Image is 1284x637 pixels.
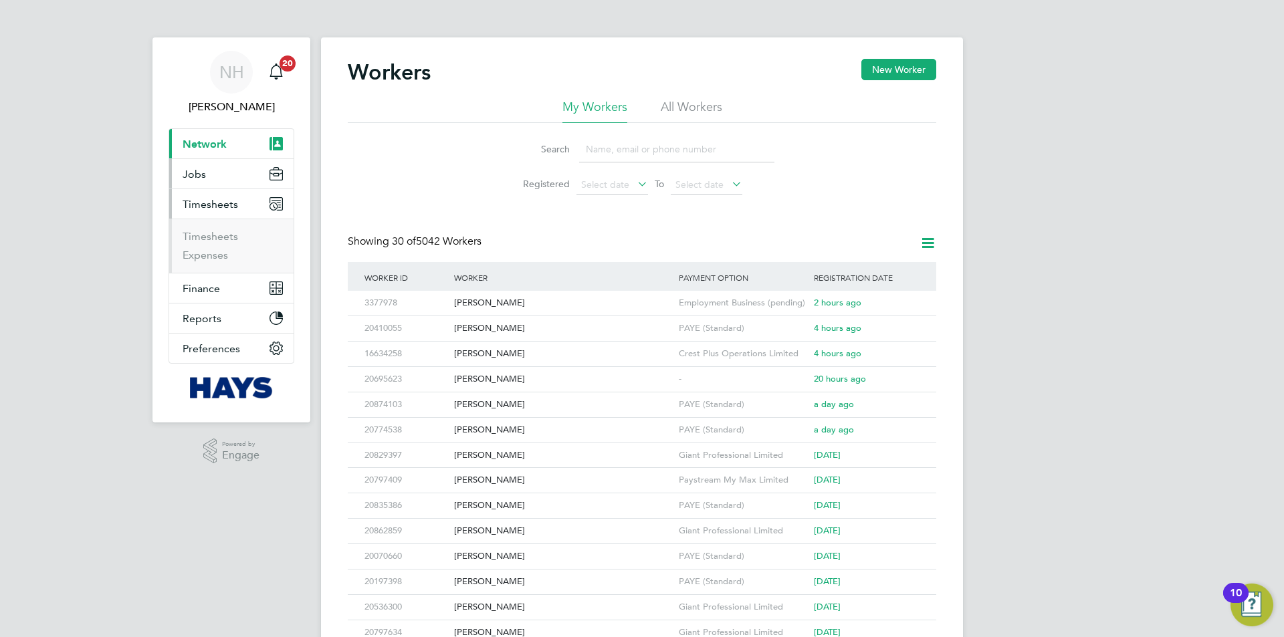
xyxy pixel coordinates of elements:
[361,569,923,580] a: 20197398[PERSON_NAME]PAYE (Standard)[DATE]
[361,544,451,569] div: 20070660
[861,59,936,80] button: New Worker
[361,595,451,620] div: 20536300
[183,168,206,180] span: Jobs
[451,493,675,518] div: [PERSON_NAME]
[183,230,238,243] a: Timesheets
[675,443,811,468] div: Giant Professional Limited
[361,315,923,327] a: 20410055[PERSON_NAME]PAYE (Standard)4 hours ago
[361,291,451,315] div: 3377978
[169,219,294,273] div: Timesheets
[361,367,451,392] div: 20695623
[451,316,675,341] div: [PERSON_NAME]
[169,189,294,219] button: Timesheets
[675,595,811,620] div: Giant Professional Limited
[814,322,861,334] span: 4 hours ago
[814,449,841,461] span: [DATE]
[451,519,675,543] div: [PERSON_NAME]
[152,37,310,422] nav: Main navigation
[814,499,841,511] span: [DATE]
[579,136,774,162] input: Name, email or phone number
[814,550,841,561] span: [DATE]
[675,392,811,417] div: PAYE (Standard)
[651,175,668,193] span: To
[675,342,811,366] div: Crest Plus Operations Limited
[280,55,296,72] span: 20
[361,417,923,428] a: 20774538[PERSON_NAME]PAYE (Standard)a day ago
[814,601,841,612] span: [DATE]
[169,377,294,398] a: Go to home page
[361,342,451,366] div: 16634258
[361,418,451,442] div: 20774538
[169,51,294,115] a: NH[PERSON_NAME]
[814,348,861,359] span: 4 hours ago
[661,99,722,123] li: All Workers
[263,51,290,94] a: 20
[183,312,221,325] span: Reports
[814,576,841,587] span: [DATE]
[811,262,923,293] div: Registration Date
[361,392,451,417] div: 20874103
[451,569,675,594] div: [PERSON_NAME]
[814,297,861,308] span: 2 hours ago
[451,342,675,366] div: [PERSON_NAME]
[814,373,866,384] span: 20 hours ago
[675,519,811,543] div: Giant Professional Limited
[675,468,811,493] div: Paystream My Max Limited
[203,438,260,464] a: Powered byEngage
[562,99,627,123] li: My Workers
[222,450,259,461] span: Engage
[183,249,228,261] a: Expenses
[392,235,481,248] span: 5042 Workers
[361,366,923,378] a: 20695623[PERSON_NAME]-20 hours ago
[451,544,675,569] div: [PERSON_NAME]
[451,595,675,620] div: [PERSON_NAME]
[361,341,923,352] a: 16634258[PERSON_NAME]Crest Plus Operations Limited4 hours ago
[1230,584,1273,626] button: Open Resource Center, 10 new notifications
[169,303,294,333] button: Reports
[361,493,923,504] a: 20835386[PERSON_NAME]PAYE (Standard)[DATE]
[510,143,570,155] label: Search
[361,518,923,529] a: 20862859[PERSON_NAME]Giant Professional Limited[DATE]
[581,178,629,190] span: Select date
[222,438,259,450] span: Powered by
[361,569,451,594] div: 20197398
[361,493,451,518] div: 20835386
[451,392,675,417] div: [PERSON_NAME]
[361,468,451,493] div: 20797409
[361,442,923,454] a: 20829397[PERSON_NAME]Giant Professional Limited[DATE]
[675,418,811,442] div: PAYE (Standard)
[361,519,451,543] div: 20862859
[348,235,484,249] div: Showing
[361,594,923,606] a: 20536300[PERSON_NAME]Giant Professional Limited[DATE]
[675,316,811,341] div: PAYE (Standard)
[675,178,724,190] span: Select date
[183,282,220,295] span: Finance
[510,178,570,190] label: Registered
[361,467,923,479] a: 20797409[PERSON_NAME]Paystream My Max Limited[DATE]
[219,63,244,81] span: NH
[392,235,416,248] span: 30 of
[451,262,675,293] div: Worker
[814,525,841,536] span: [DATE]
[169,334,294,363] button: Preferences
[183,198,238,211] span: Timesheets
[361,316,451,341] div: 20410055
[675,291,811,315] div: Employment Business (pending)
[183,342,240,355] span: Preferences
[675,544,811,569] div: PAYE (Standard)
[169,99,294,115] span: Natalie Hyde
[183,138,227,150] span: Network
[361,392,923,403] a: 20874103[PERSON_NAME]PAYE (Standard)a day ago
[814,474,841,485] span: [DATE]
[169,273,294,303] button: Finance
[190,377,274,398] img: hays-logo-retina.png
[675,493,811,518] div: PAYE (Standard)
[451,418,675,442] div: [PERSON_NAME]
[675,262,811,293] div: Payment Option
[361,290,923,301] a: 3377978[PERSON_NAME]Employment Business (pending)2 hours ago
[348,59,431,86] h2: Workers
[1230,593,1242,610] div: 10
[675,367,811,392] div: -
[814,424,854,435] span: a day ago
[169,159,294,188] button: Jobs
